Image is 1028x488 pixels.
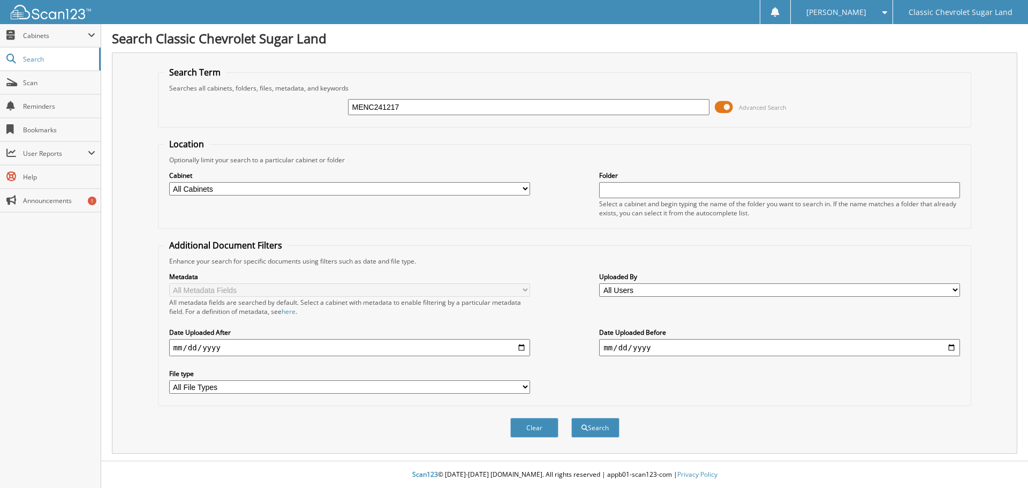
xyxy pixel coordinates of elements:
[23,55,94,64] span: Search
[677,470,717,479] a: Privacy Policy
[164,66,226,78] legend: Search Term
[599,339,960,356] input: end
[169,328,530,337] label: Date Uploaded After
[164,257,966,266] div: Enhance your search for specific documents using filters such as date and file type.
[599,328,960,337] label: Date Uploaded Before
[112,29,1017,47] h1: Search Classic Chevrolet Sugar Land
[23,149,88,158] span: User Reports
[571,418,619,438] button: Search
[23,102,95,111] span: Reminders
[909,9,1012,16] span: Classic Chevrolet Sugar Land
[169,369,530,378] label: File type
[164,239,288,251] legend: Additional Document Filters
[11,5,91,19] img: scan123-logo-white.svg
[599,272,960,281] label: Uploaded By
[164,84,966,93] div: Searches all cabinets, folders, files, metadata, and keywords
[169,339,530,356] input: start
[169,272,530,281] label: Metadata
[164,155,966,164] div: Optionally limit your search to a particular cabinet or folder
[599,171,960,180] label: Folder
[101,462,1028,488] div: © [DATE]-[DATE] [DOMAIN_NAME]. All rights reserved | appb01-scan123-com |
[806,9,866,16] span: [PERSON_NAME]
[23,125,95,134] span: Bookmarks
[599,199,960,217] div: Select a cabinet and begin typing the name of the folder you want to search in. If the name match...
[88,197,96,205] div: 1
[169,171,530,180] label: Cabinet
[510,418,558,438] button: Clear
[164,138,209,150] legend: Location
[412,470,438,479] span: Scan123
[23,172,95,182] span: Help
[739,103,787,111] span: Advanced Search
[169,298,530,316] div: All metadata fields are searched by default. Select a cabinet with metadata to enable filtering b...
[282,307,296,316] a: here
[23,78,95,87] span: Scan
[23,196,95,205] span: Announcements
[23,31,88,40] span: Cabinets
